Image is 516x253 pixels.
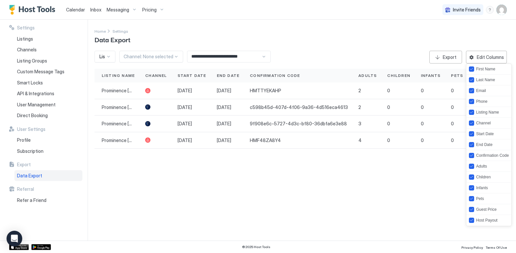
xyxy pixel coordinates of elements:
div: startDate [469,131,494,136]
div: Guest Price [476,207,497,212]
div: listing [469,110,499,115]
div: infants [469,185,488,190]
div: hostPayout [469,218,497,223]
div: Last Name [476,78,495,82]
div: phone [469,99,488,104]
div: Phone [476,99,488,104]
div: Email [476,88,486,93]
div: Host Payout [476,218,497,223]
div: Children [476,175,491,179]
div: children [469,174,491,180]
div: endDate [469,142,492,147]
div: First Name [476,67,495,71]
div: Start Date [476,132,494,136]
div: channel [469,120,491,126]
div: firstName [469,66,495,72]
div: confirmationCode [469,153,509,158]
div: lastName [469,77,495,82]
div: Channel [476,121,491,125]
div: Open Intercom Messenger [7,231,22,246]
div: pets [469,196,484,201]
div: Listing Name [476,110,499,115]
div: email [469,88,486,93]
div: End Date [476,142,492,147]
div: Adults [476,164,487,169]
div: guestPrice [469,207,497,212]
div: adults [469,164,487,169]
div: Pets [476,196,484,201]
div: Infants [476,186,488,190]
div: Confirmation Code [476,153,509,158]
